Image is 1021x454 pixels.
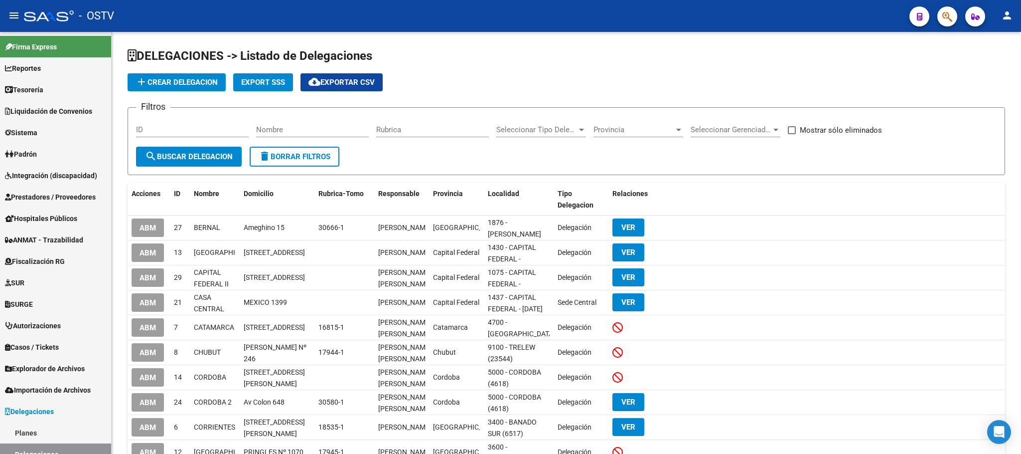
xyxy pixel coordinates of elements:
[488,418,537,438] span: 3400 - BANADO SUR (6517)
[136,100,170,114] h3: Filtros
[5,213,77,224] span: Hospitales Públicos
[488,343,535,363] span: 9100 - TRELEW (23544)
[612,418,644,436] button: VER
[558,373,591,381] span: Delegación
[244,323,305,331] span: AVDA BELGRANO Nº 1065
[612,393,644,411] button: VER
[132,418,164,437] button: ABM
[378,268,432,288] span: INSAURRALDE MARIA ESTHER
[244,273,305,281] span: SANTIAGO DEL ESTERO 112 PISO 4 OFICINA 12
[132,243,164,262] button: ABM
[244,190,274,198] span: Domicilio
[194,248,261,256] span: BUENOS AIRES
[140,323,156,332] span: ABM
[612,268,644,286] button: VER
[194,373,226,381] span: CORDOBA
[194,190,219,198] span: Nombre
[558,423,591,431] span: Delegación
[558,298,596,306] span: Sede Central
[174,373,182,381] span: 14
[5,170,97,181] span: Integración (discapacidad)
[378,393,432,413] span: Abeijon Kevin Aaron
[621,423,635,432] span: VER
[488,190,519,198] span: Localidad
[488,393,541,413] span: 5000 - CORDOBA (4618)
[433,373,460,381] span: Cordoba
[128,183,170,216] datatable-header-cell: Acciones
[612,219,644,236] button: VER
[488,219,541,249] span: 1876 - [PERSON_NAME] (862)
[558,224,591,231] span: Delegación
[621,248,635,257] span: VER
[558,273,591,281] span: Delegación
[194,348,221,356] span: CHUBUT
[5,320,61,331] span: Autorizaciones
[691,125,771,134] span: Seleccionar Gerenciador
[558,348,591,356] span: Delegación
[378,224,432,231] span: Matias L. Giovini
[558,248,591,256] span: Delegación
[194,423,235,431] span: CORRIENTES
[433,248,479,256] span: Capital Federal
[378,423,432,431] span: AQUINO NICASIO
[136,76,147,88] mat-icon: add
[5,406,54,417] span: Delegaciones
[433,190,463,198] span: Provincia
[5,106,92,117] span: Liquidación de Convenios
[140,248,156,257] span: ABM
[5,41,57,52] span: Firma Express
[79,5,114,27] span: - OSTV
[132,343,164,362] button: ABM
[233,73,293,91] button: Export SSS
[1001,9,1013,21] mat-icon: person
[800,124,882,136] span: Mostrar sólo eliminados
[5,84,43,95] span: Tesorería
[318,398,344,406] span: 30580-1
[488,293,543,347] span: 1437 - CAPITAL FEDERAL - [DATE][PERSON_NAME]([DATE]-[DATE]) (22682)
[194,293,224,324] span: CASA CENTRAL CABA
[433,323,468,331] span: Catamarca
[194,224,220,231] span: BERNAL
[174,273,182,281] span: 29
[318,224,344,231] span: 30666-1
[433,273,479,281] span: Capital Federal
[194,398,232,406] span: CORDOBA 2
[174,224,182,231] span: 27
[140,398,156,407] span: ABM
[244,248,305,256] span: AV GRAL PAZ Nº 12190
[496,125,577,134] span: Seleccionar Tipo Delegacion
[484,183,554,216] datatable-header-cell: Localidad
[488,268,555,310] span: 1075 - CAPITAL FEDERAL - [GEOGRAPHIC_DATA](1-1200) (22994)
[140,348,156,357] span: ABM
[378,248,432,256] span: MARISOL GULLOTA MARISOL
[5,63,41,74] span: Reportes
[244,398,285,406] span: Av Colon 648
[190,183,240,216] datatable-header-cell: Nombre
[250,147,339,167] button: Borrar Filtros
[132,190,160,198] span: Acciones
[174,398,182,406] span: 24
[378,190,420,198] span: Responsable
[429,183,484,216] datatable-header-cell: Provincia
[140,373,156,382] span: ABM
[259,150,271,162] mat-icon: delete
[433,398,460,406] span: Cordoba
[5,192,96,203] span: Prestadores / Proveedores
[433,298,479,306] span: Capital Federal
[5,342,59,353] span: Casos / Tickets
[140,423,156,432] span: ABM
[554,183,608,216] datatable-header-cell: Tipo Delegacion
[174,423,178,431] span: 6
[488,318,555,360] span: 4700 - [GEOGRAPHIC_DATA][PERSON_NAME] (3429)
[318,348,344,356] span: 17944-1
[5,234,83,245] span: ANMAT - Trazabilidad
[318,190,364,198] span: Rubrica-Tomo
[136,147,242,167] button: Buscar Delegacion
[987,420,1011,444] div: Open Intercom Messenger
[488,243,541,297] span: 1430 - CAPITAL FEDERAL - [PERSON_NAME](3401-5000) (20579)
[132,318,164,337] button: ABM
[132,393,164,412] button: ABM
[194,268,229,288] span: CAPITAL FEDERAL II
[433,224,500,231] span: [GEOGRAPHIC_DATA]
[145,150,157,162] mat-icon: search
